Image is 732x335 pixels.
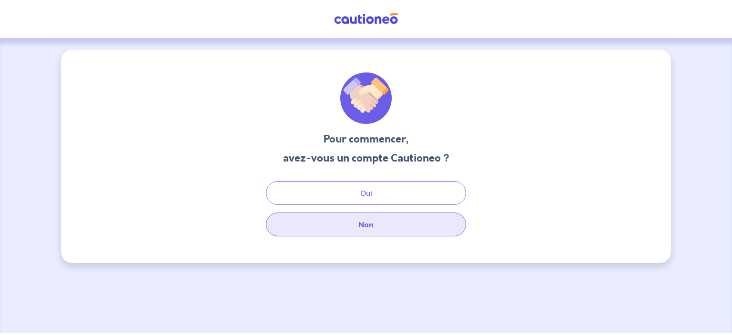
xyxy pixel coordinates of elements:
button: Non [266,213,466,236]
img: Cautioneo [330,13,402,25]
h3: avez-vous un compte Cautioneo ? [283,151,449,166]
img: illu_welcome.svg [340,72,392,124]
button: Oui [266,181,466,205]
h3: Pour commencer, [283,132,449,147]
